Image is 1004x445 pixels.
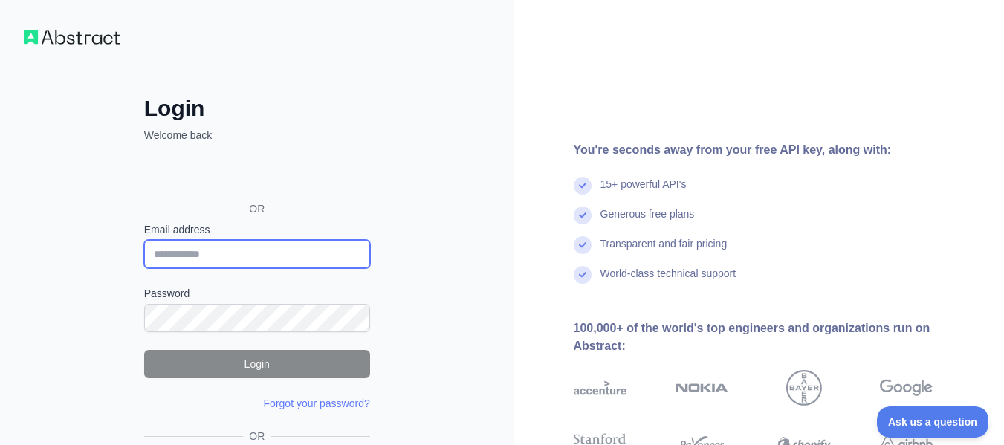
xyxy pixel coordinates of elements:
[574,177,592,195] img: check mark
[237,201,276,216] span: OR
[243,429,271,444] span: OR
[600,207,695,236] div: Generous free plans
[600,236,728,266] div: Transparent and fair pricing
[880,370,933,406] img: google
[144,350,370,378] button: Login
[144,95,370,122] h2: Login
[574,236,592,254] img: check mark
[144,128,370,143] p: Welcome back
[574,207,592,224] img: check mark
[676,370,728,406] img: nokia
[574,266,592,284] img: check mark
[137,159,375,192] iframe: Botón Iniciar sesión con Google
[877,406,989,438] iframe: Toggle Customer Support
[574,319,981,355] div: 100,000+ of the world's top engineers and organizations run on Abstract:
[786,370,822,406] img: bayer
[264,397,370,409] a: Forgot your password?
[600,266,736,296] div: World-class technical support
[574,141,981,159] div: You're seconds away from your free API key, along with:
[144,222,370,237] label: Email address
[24,30,120,45] img: Workflow
[600,177,687,207] div: 15+ powerful API's
[144,286,370,301] label: Password
[574,370,626,406] img: accenture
